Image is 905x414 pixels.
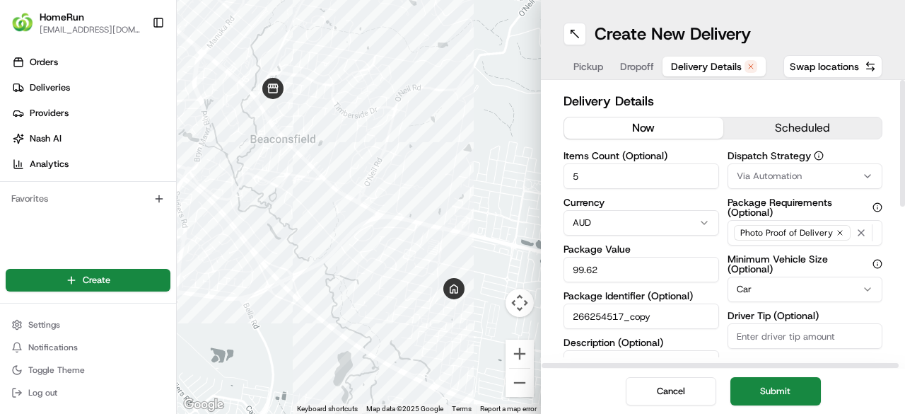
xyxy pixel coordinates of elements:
[620,59,654,74] span: Dropoff
[6,6,146,40] button: HomeRunHomeRun[EMAIL_ADDRESS][DOMAIN_NAME]
[564,151,719,161] label: Items Count (Optional)
[28,364,85,376] span: Toggle Theme
[6,269,170,292] button: Create
[671,59,742,74] span: Delivery Details
[564,257,719,282] input: Enter package value
[366,405,443,413] span: Map data ©2025 Google
[728,254,883,274] label: Minimum Vehicle Size (Optional)
[83,274,110,287] span: Create
[40,10,84,24] button: HomeRun
[737,170,802,183] span: Via Automation
[6,360,170,380] button: Toggle Theme
[180,396,227,414] a: Open this area in Google Maps (opens a new window)
[11,11,34,34] img: HomeRun
[6,102,176,125] a: Providers
[564,244,719,254] label: Package Value
[872,202,882,212] button: Package Requirements (Optional)
[28,387,57,398] span: Log out
[6,383,170,403] button: Log out
[564,338,719,347] label: Description (Optional)
[506,289,534,317] button: Map camera controls
[872,259,882,269] button: Minimum Vehicle Size (Optional)
[723,117,882,139] button: scheduled
[180,396,227,414] img: Google
[790,59,859,74] span: Swap locations
[6,315,170,335] button: Settings
[6,188,170,210] div: Favorites
[564,304,719,329] input: Enter package identifier
[564,163,719,189] input: Enter number of items
[480,405,537,413] a: Report a map error
[564,197,719,207] label: Currency
[595,23,751,45] h1: Create New Delivery
[6,76,176,99] a: Deliveries
[30,81,70,94] span: Deliveries
[28,319,60,330] span: Settings
[30,107,69,120] span: Providers
[783,55,882,78] button: Swap locations
[452,405,472,413] a: Terms (opens in new tab)
[30,56,58,69] span: Orders
[564,291,719,301] label: Package Identifier (Optional)
[573,59,603,74] span: Pickup
[626,377,716,406] button: Cancel
[728,311,883,321] label: Driver Tip (Optional)
[6,338,170,357] button: Notifications
[728,323,883,349] input: Enter driver tip amount
[6,51,176,74] a: Orders
[730,377,821,406] button: Submit
[728,220,883,246] button: Photo Proof of Delivery
[30,158,69,171] span: Analytics
[30,132,62,145] span: Nash AI
[297,404,358,414] button: Keyboard shortcuts
[506,369,534,397] button: Zoom out
[728,163,883,189] button: Via Automation
[40,24,141,35] button: [EMAIL_ADDRESS][DOMAIN_NAME]
[564,117,723,139] button: now
[728,197,883,217] label: Package Requirements (Optional)
[814,151,824,161] button: Dispatch Strategy
[728,151,883,161] label: Dispatch Strategy
[506,340,534,368] button: Zoom in
[6,153,176,176] a: Analytics
[6,127,176,150] a: Nash AI
[28,342,78,353] span: Notifications
[740,227,833,238] span: Photo Proof of Delivery
[564,91,882,111] h2: Delivery Details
